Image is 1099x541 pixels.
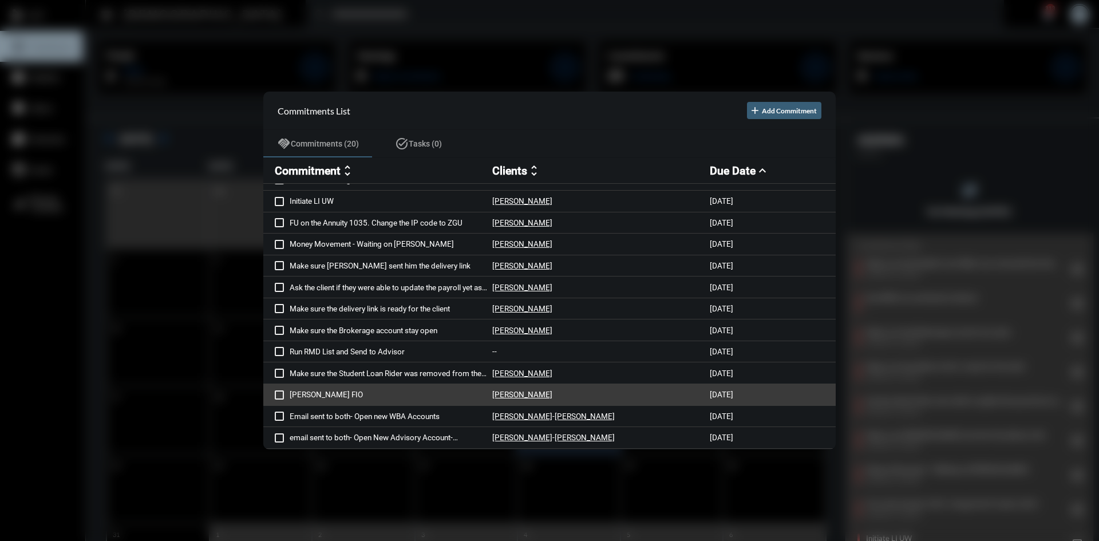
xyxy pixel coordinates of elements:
[710,326,733,335] p: [DATE]
[492,164,527,177] h2: Clients
[710,347,733,356] p: [DATE]
[290,261,492,270] p: Make sure [PERSON_NAME] sent him the delivery link
[710,239,733,248] p: [DATE]
[278,105,350,116] h2: Commitments List
[341,164,354,177] mat-icon: unfold_more
[492,304,552,313] p: [PERSON_NAME]
[710,390,733,399] p: [DATE]
[492,239,552,248] p: [PERSON_NAME]
[756,164,769,177] mat-icon: expand_less
[290,283,492,292] p: Ask the client if they were able to update the payroll yet as planned.
[290,196,492,206] p: Initiate LI UW
[552,412,555,421] p: -
[290,433,492,442] p: email sent to both- Open New Advisory Account- TUF681988
[492,412,552,421] p: [PERSON_NAME]
[555,433,615,442] p: [PERSON_NAME]
[492,390,552,399] p: [PERSON_NAME]
[747,102,821,119] button: Add Commitment
[710,261,733,270] p: [DATE]
[710,433,733,442] p: [DATE]
[395,137,409,151] mat-icon: task_alt
[710,304,733,313] p: [DATE]
[749,105,761,116] mat-icon: add
[492,433,552,442] p: [PERSON_NAME]
[290,239,492,248] p: Money Movement - Waiting on [PERSON_NAME]
[492,283,552,292] p: [PERSON_NAME]
[710,218,733,227] p: [DATE]
[710,369,733,378] p: [DATE]
[290,347,492,356] p: Run RMD List and Send to Advisor
[555,412,615,421] p: [PERSON_NAME]
[710,196,733,206] p: [DATE]
[492,347,497,356] p: --
[710,164,756,177] h2: Due Date
[552,433,555,442] p: -
[710,412,733,421] p: [DATE]
[290,326,492,335] p: Make sure the Brokerage account stay open
[290,369,492,378] p: Make sure the Student Loan Rider was removed from the policy
[290,390,492,399] p: [PERSON_NAME] FIO
[710,283,733,292] p: [DATE]
[409,139,442,148] span: Tasks (0)
[492,326,552,335] p: [PERSON_NAME]
[277,137,291,151] mat-icon: handshake
[291,139,359,148] span: Commitments (20)
[492,218,552,227] p: [PERSON_NAME]
[492,261,552,270] p: [PERSON_NAME]
[492,196,552,206] p: [PERSON_NAME]
[527,164,541,177] mat-icon: unfold_more
[290,218,492,227] p: FU on the Annuity 1035. Change the IP code to ZGU
[290,304,492,313] p: Make sure the delivery link is ready for the client
[275,164,341,177] h2: Commitment
[290,412,492,421] p: Email sent to both- Open new WBA Accounts
[492,369,552,378] p: [PERSON_NAME]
